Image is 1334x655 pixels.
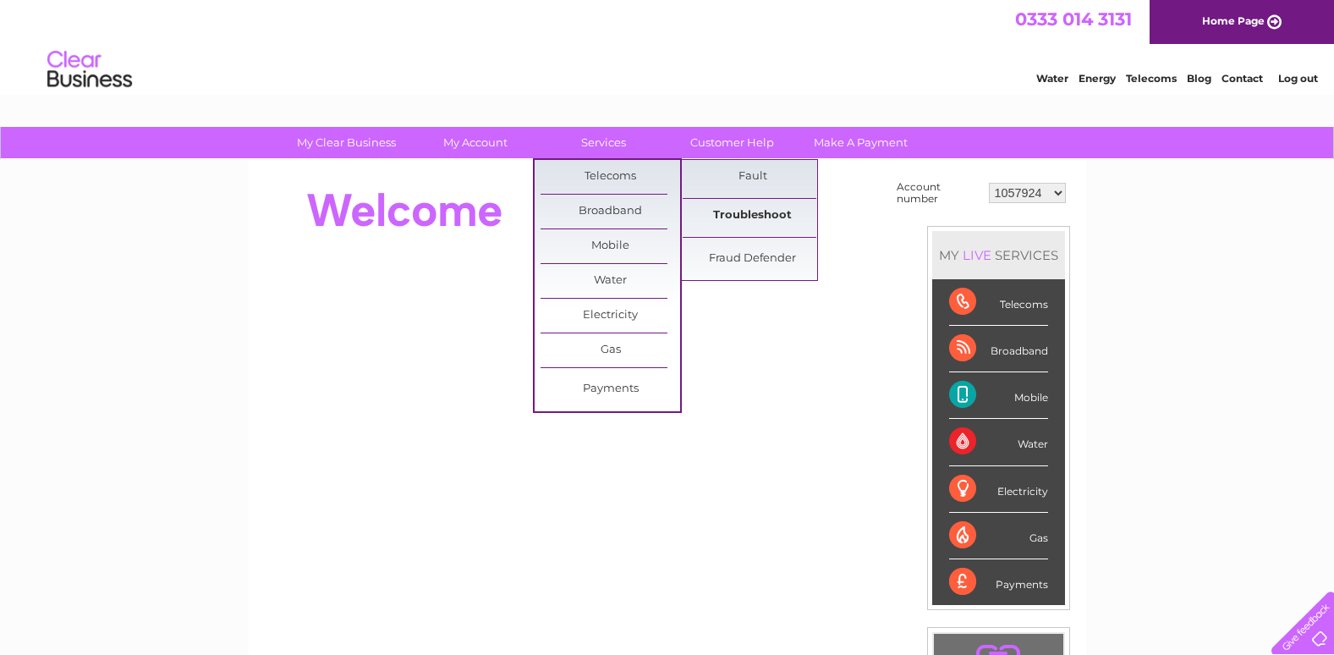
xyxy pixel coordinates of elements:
div: LIVE [959,247,995,263]
a: Services [534,127,673,158]
div: Payments [949,559,1048,605]
a: Mobile [541,229,680,263]
a: 0333 014 3131 [1015,8,1132,30]
a: Contact [1221,72,1263,85]
a: Broadband [541,195,680,228]
a: My Account [405,127,545,158]
div: MY SERVICES [932,231,1065,279]
div: Gas [949,513,1048,559]
div: Clear Business is a trading name of Verastar Limited (registered in [GEOGRAPHIC_DATA] No. 3667643... [268,9,1068,82]
a: Fault [683,160,822,194]
a: Energy [1079,72,1116,85]
a: Telecoms [541,160,680,194]
td: Account number [892,177,985,209]
a: Electricity [541,299,680,333]
a: Gas [541,333,680,367]
div: Water [949,419,1048,465]
a: Customer Help [662,127,802,158]
a: Blog [1187,72,1211,85]
a: Water [1036,72,1068,85]
div: Electricity [949,466,1048,513]
a: Payments [541,372,680,406]
div: Mobile [949,372,1048,419]
a: Troubleshoot [683,199,822,233]
a: Telecoms [1126,72,1177,85]
a: Make A Payment [791,127,931,158]
a: Log out [1278,72,1318,85]
div: Telecoms [949,279,1048,326]
img: logo.png [47,44,133,96]
a: My Clear Business [277,127,416,158]
a: Fraud Defender [683,242,822,276]
div: Broadband [949,326,1048,372]
a: Water [541,264,680,298]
